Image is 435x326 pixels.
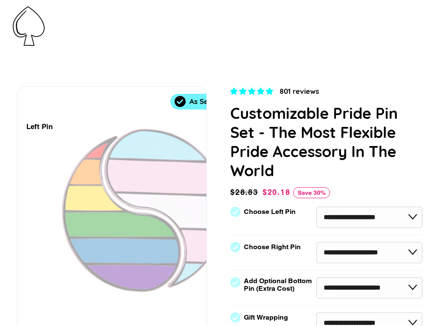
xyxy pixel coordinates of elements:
img: Pin-Ace [13,6,45,46]
span: $28.83 [230,186,260,198]
span: 4.83 stars [230,87,275,96]
label: Gift Wrapping [244,314,288,321]
span: 801 reviews [280,87,319,96]
label: Add Optional Bottom Pin (Extra Cost) [244,277,315,292]
label: Choose Right Pin [244,243,301,251]
label: Choose Left Pin [244,208,296,216]
span: Save 30% [293,187,330,198]
h1: Customizable Pride Pin Set - The Most Flexible Pride Accessory In The World [230,104,422,180]
span: $20.18 [263,188,291,197]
